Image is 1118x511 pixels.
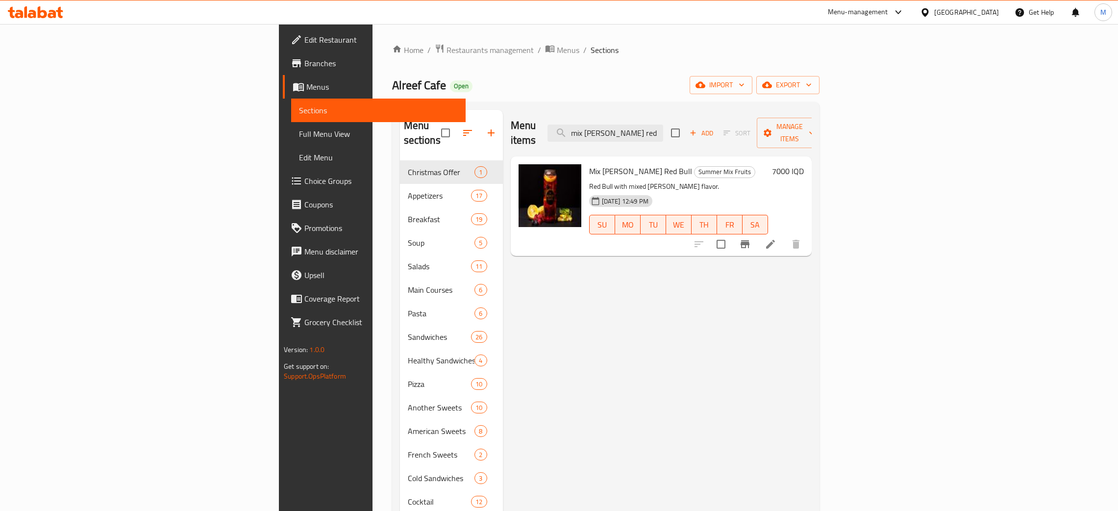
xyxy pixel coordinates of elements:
[828,6,888,18] div: Menu-management
[557,44,579,56] span: Menus
[472,497,486,507] span: 12
[400,396,503,419] div: Another Sweets10
[435,44,534,56] a: Restaurants management
[408,355,475,366] span: Healthy Sandwiches
[309,343,324,356] span: 1.0.0
[408,213,472,225] span: Breakfast
[472,191,486,201] span: 17
[435,123,456,143] span: Select all sections
[408,449,475,460] div: French Sweets
[291,99,466,122] a: Sections
[304,246,458,257] span: Menu disclaimer
[299,128,458,140] span: Full Menu View
[471,260,487,272] div: items
[306,81,458,93] span: Menus
[666,215,692,234] button: WE
[665,123,686,143] span: Select section
[538,44,541,56] li: /
[475,168,486,177] span: 1
[304,199,458,210] span: Coupons
[408,237,475,249] span: Soup
[408,402,472,413] span: Another Sweets
[475,427,486,436] span: 8
[400,255,503,278] div: Salads11
[589,215,615,234] button: SU
[475,356,486,365] span: 4
[511,118,536,148] h2: Menu items
[400,231,503,255] div: Soup5
[283,216,466,240] a: Promotions
[400,419,503,443] div: American Sweets8
[299,104,458,116] span: Sections
[474,237,487,249] div: items
[471,331,487,343] div: items
[692,215,717,234] button: TH
[291,122,466,146] a: Full Menu View
[283,169,466,193] a: Choice Groups
[283,287,466,310] a: Coverage Report
[475,309,486,318] span: 6
[934,7,999,18] div: [GEOGRAPHIC_DATA]
[408,331,472,343] span: Sandwiches
[694,166,755,178] div: Summer Mix Fruits
[408,425,475,437] span: American Sweets
[757,118,822,148] button: Manage items
[304,316,458,328] span: Grocery Checklist
[589,180,768,193] p: Red Bull with mixed [PERSON_NAME] flavor.
[717,215,743,234] button: FR
[1100,7,1106,18] span: M
[772,164,804,178] h6: 7000 IQD
[283,263,466,287] a: Upsell
[696,218,713,232] span: TH
[472,403,486,412] span: 10
[408,496,472,508] div: Cocktail
[304,175,458,187] span: Choice Groups
[583,44,587,56] li: /
[284,343,308,356] span: Version:
[765,238,776,250] a: Edit menu item
[474,449,487,460] div: items
[697,79,745,91] span: import
[283,51,466,75] a: Branches
[764,79,812,91] span: export
[304,57,458,69] span: Branches
[475,285,486,295] span: 6
[686,126,717,141] button: Add
[284,360,329,373] span: Get support on:
[400,443,503,466] div: French Sweets2
[746,218,764,232] span: SA
[408,190,472,202] span: Appetizers
[591,44,619,56] span: Sections
[400,207,503,231] div: Breakfast19
[400,160,503,184] div: Christmas Offer1
[291,146,466,169] a: Edit Menu
[615,215,641,234] button: MO
[408,378,472,390] span: Pizza
[690,76,752,94] button: import
[408,472,475,484] span: Cold Sandwiches
[304,269,458,281] span: Upsell
[474,284,487,296] div: items
[474,307,487,319] div: items
[619,218,637,232] span: MO
[400,184,503,207] div: Appetizers17
[472,215,486,224] span: 19
[304,222,458,234] span: Promotions
[408,307,475,319] div: Pasta
[721,218,739,232] span: FR
[594,218,611,232] span: SU
[717,126,757,141] span: Select section first
[400,372,503,396] div: Pizza10
[471,378,487,390] div: items
[472,262,486,271] span: 11
[688,128,715,139] span: Add
[471,213,487,225] div: items
[400,302,503,325] div: Pasta6
[283,75,466,99] a: Menus
[519,164,581,227] img: Mix Berry Red Bull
